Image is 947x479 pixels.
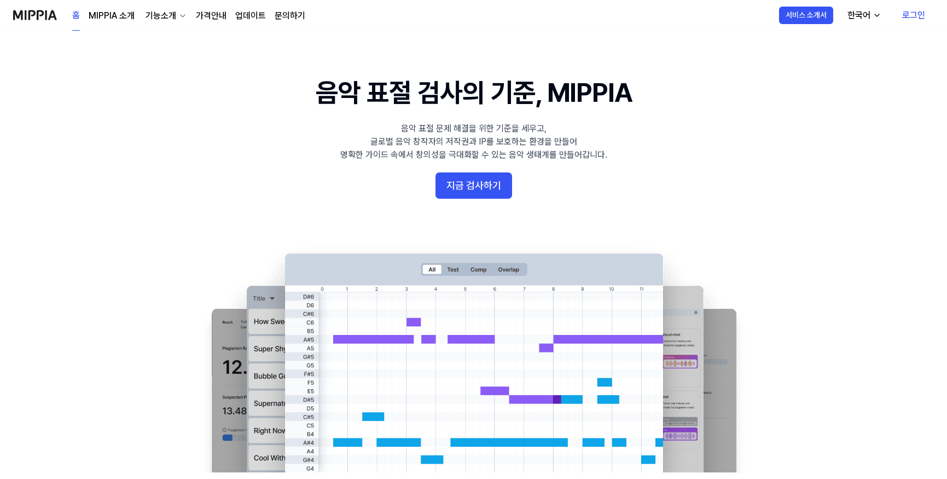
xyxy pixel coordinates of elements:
[72,1,80,31] a: 홈
[143,9,187,22] button: 기능소개
[275,9,305,22] a: 문의하기
[340,122,607,161] div: 음악 표절 문제 해결을 위한 기준을 세우고, 글로벌 음악 창작자의 저작권과 IP를 보호하는 환경을 만들어 명확한 가이드 속에서 창의성을 극대화할 수 있는 음악 생태계를 만들어...
[839,4,888,26] button: 한국어
[845,9,873,22] div: 한국어
[196,9,226,22] a: 가격안내
[143,9,178,22] div: 기능소개
[435,172,512,199] button: 지금 검사하기
[779,7,833,24] button: 서비스 소개서
[235,9,266,22] a: 업데이트
[89,9,135,22] a: MIPPIA 소개
[316,74,631,111] h1: 음악 표절 검사의 기준, MIPPIA
[189,243,758,472] img: main Image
